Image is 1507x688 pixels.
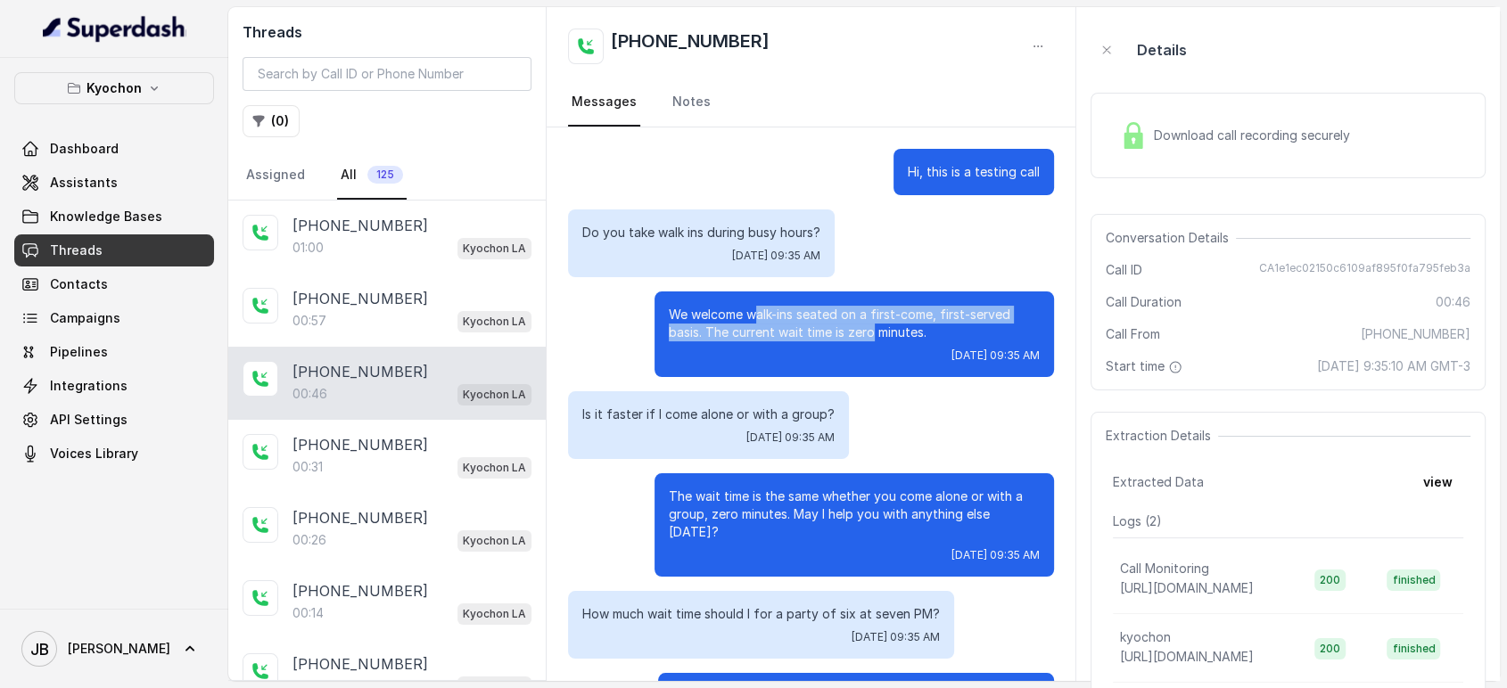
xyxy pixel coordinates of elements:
span: CA1e1ec02150c6109af895f0fa795feb3a [1259,261,1470,279]
span: finished [1387,638,1440,659]
span: Threads [50,242,103,259]
p: Details [1137,39,1187,61]
p: kyochon [1120,628,1171,646]
button: view [1412,466,1463,498]
span: [DATE] 09:35 AM [746,430,835,445]
p: [PHONE_NUMBER] [292,653,428,675]
span: 200 [1314,638,1346,659]
p: Do you take walk ins during busy hours? [582,224,820,242]
span: [PERSON_NAME] [68,640,170,658]
p: [PHONE_NUMBER] [292,580,428,602]
span: Call ID [1106,261,1142,279]
span: Extracted Data [1113,473,1204,491]
a: Messages [568,78,640,127]
p: Is it faster if I come alone or with a group? [582,405,835,423]
a: Contacts [14,268,214,300]
a: Notes [669,78,714,127]
span: Knowledge Bases [50,208,162,225]
a: Threads [14,234,214,266]
a: Knowledge Bases [14,201,214,233]
a: Assigned [243,152,309,200]
span: [DATE] 09:35 AM [852,630,940,644]
p: Kyochon LA [463,386,526,404]
button: (0) [243,105,300,137]
a: Pipelines [14,336,214,368]
p: Kyochon LA [463,313,526,331]
span: Conversation Details [1106,229,1236,247]
p: [PHONE_NUMBER] [292,434,428,455]
span: [URL][DOMAIN_NAME] [1120,649,1254,664]
nav: Tabs [243,152,531,200]
p: [PHONE_NUMBER] [292,361,428,382]
span: Campaigns [50,309,120,327]
span: API Settings [50,411,128,429]
p: 00:26 [292,531,326,549]
span: Extraction Details [1106,427,1218,445]
span: Call From [1106,325,1160,343]
a: Dashboard [14,133,214,165]
p: We welcome walk-ins seated on a first-come, first-served basis. The current wait time is zero min... [669,306,1040,341]
span: 125 [367,166,403,184]
text: JB [30,640,49,659]
span: Voices Library [50,445,138,463]
p: Kyochon LA [463,532,526,550]
span: [PHONE_NUMBER] [1361,325,1470,343]
button: Kyochon [14,72,214,104]
span: Call Duration [1106,293,1182,311]
span: [URL][DOMAIN_NAME] [1120,580,1254,595]
span: 200 [1314,569,1346,591]
p: Call Monitoring [1120,560,1209,577]
span: [DATE] 9:35:10 AM GMT-3 [1317,357,1470,375]
p: The wait time is the same whether you come alone or with a group, zero minutes. May I help you wi... [669,487,1040,541]
a: API Settings [14,404,214,436]
p: 00:46 [292,385,327,403]
p: 01:00 [292,239,324,257]
p: 00:14 [292,604,324,622]
img: Lock Icon [1120,122,1147,149]
p: [PHONE_NUMBER] [292,507,428,528]
p: 00:31 [292,458,323,476]
p: [PHONE_NUMBER] [292,288,428,309]
span: Pipelines [50,343,108,361]
span: finished [1387,569,1440,591]
p: Kyochon LA [463,459,526,477]
p: Logs ( 2 ) [1113,512,1463,530]
span: Integrations [50,377,128,395]
a: Voices Library [14,438,214,470]
p: How much wait time should I for a party of six at seven PM? [582,605,940,623]
nav: Tabs [568,78,1054,127]
span: Assistants [50,174,118,192]
span: [DATE] 09:35 AM [732,249,820,263]
p: [PHONE_NUMBER] [292,215,428,236]
span: Start time [1106,357,1186,375]
span: Contacts [50,275,108,293]
p: Kyochon [86,78,142,99]
span: [DATE] 09:35 AM [951,348,1040,363]
a: Assistants [14,167,214,199]
a: All125 [337,152,407,200]
img: light.svg [43,14,186,43]
span: Download call recording securely [1154,127,1357,144]
input: Search by Call ID or Phone Number [243,57,531,91]
h2: [PHONE_NUMBER] [611,29,770,64]
h2: Threads [243,21,531,43]
span: [DATE] 09:35 AM [951,548,1040,562]
p: Kyochon LA [463,605,526,623]
a: Integrations [14,370,214,402]
p: Hi, this is a testing call [908,163,1040,181]
p: Kyochon LA [463,240,526,258]
a: Campaigns [14,302,214,334]
span: Dashboard [50,140,119,158]
a: [PERSON_NAME] [14,624,214,674]
p: 00:57 [292,312,326,330]
span: 00:46 [1436,293,1470,311]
